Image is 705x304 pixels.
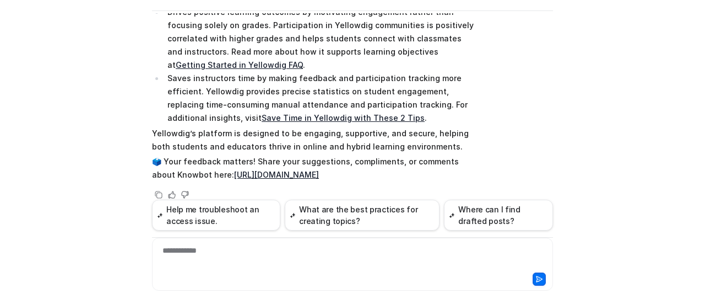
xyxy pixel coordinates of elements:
[164,6,474,72] li: Drives positive learning outcomes by motivating engagement rather than focusing solely on grades....
[164,72,474,125] li: Saves instructors time by making feedback and participation tracking more efficient. Yellowdig pr...
[444,200,553,231] button: Where can I find drafted posts?
[262,113,425,122] a: Save Time in Yellowdig with These 2 Tips
[152,155,474,182] p: 🗳️ Your feedback matters! Share your suggestions, compliments, or comments about Knowbot here:
[152,127,474,153] p: Yellowdig’s platform is designed to be engaging, supportive, and secure, helping both students an...
[285,200,440,231] button: What are the best practices for creating topics?
[152,200,280,231] button: Help me troubleshoot an access issue.
[234,170,319,179] a: [URL][DOMAIN_NAME]
[176,60,303,70] a: Getting Started in Yellowdig FAQ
